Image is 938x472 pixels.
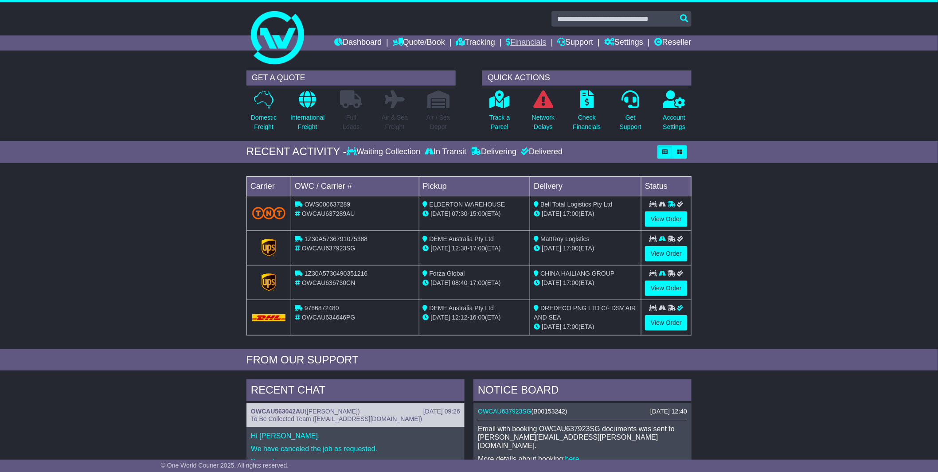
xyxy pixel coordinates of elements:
a: View Order [645,211,688,227]
span: [DATE] [431,210,450,217]
p: Full Loads [340,113,362,132]
td: Pickup [419,176,530,196]
td: Delivery [530,176,641,196]
span: DREDECO PNG LTD C/- DSV AIR AND SEA [534,304,636,321]
a: OWCAU637923SG [478,408,532,415]
a: CheckFinancials [573,90,602,137]
div: In Transit [422,147,469,157]
span: 1Z30A5730490351216 [305,270,367,277]
span: OWCAU636730CN [302,279,356,286]
p: Check Financials [573,113,601,132]
span: [DATE] [542,210,561,217]
span: 17:00 [469,279,485,286]
span: Bell Total Logistics Pty Ltd [540,201,612,208]
div: (ETA) [534,322,637,332]
img: GetCarrierServiceLogo [262,239,277,257]
a: here [565,455,579,463]
img: GetCarrierServiceLogo [262,273,277,291]
span: 15:00 [469,210,485,217]
a: OWCAU563042AU [251,408,305,415]
span: Forza Global [430,270,465,277]
a: Dashboard [334,35,382,51]
span: [PERSON_NAME] [307,408,358,415]
span: OWCAU634646PG [302,314,356,321]
span: MattRoy Logistics [540,235,589,242]
span: 17:00 [563,210,578,217]
p: Regards, [251,457,460,466]
div: - (ETA) [423,278,527,288]
div: - (ETA) [423,244,527,253]
a: InternationalFreight [290,90,325,137]
span: 17:00 [563,323,578,330]
span: 07:30 [452,210,468,217]
p: International Freight [290,113,324,132]
a: DomesticFreight [250,90,277,137]
span: 17:00 [469,245,485,252]
div: Waiting Collection [347,147,422,157]
p: Air & Sea Freight [382,113,408,132]
a: Quote/Book [393,35,445,51]
div: NOTICE BOARD [473,379,692,403]
span: [DATE] [431,279,450,286]
img: TNT_Domestic.png [252,207,285,219]
p: Hi [PERSON_NAME], [251,432,460,440]
td: Status [641,176,692,196]
div: Delivering [469,147,519,157]
p: Domestic Freight [251,113,277,132]
p: Network Delays [532,113,555,132]
span: DEME Australia Pty Ltd [430,304,494,312]
div: FROM OUR SUPPORT [246,354,692,367]
div: [DATE] 09:26 [423,408,460,415]
span: 12:38 [452,245,468,252]
span: 9786872480 [305,304,339,312]
p: Get Support [620,113,641,132]
span: 16:00 [469,314,485,321]
div: (ETA) [534,209,637,218]
span: [DATE] [542,279,561,286]
a: Tracking [456,35,495,51]
span: 1Z30A5736791075388 [305,235,367,242]
span: OWS000637289 [305,201,351,208]
div: RECENT ACTIVITY - [246,145,347,158]
p: Track a Parcel [489,113,510,132]
a: View Order [645,315,688,331]
span: CHINA HAILIANG GROUP [540,270,614,277]
a: Settings [604,35,643,51]
div: - (ETA) [423,313,527,322]
div: - (ETA) [423,209,527,218]
span: 17:00 [563,245,578,252]
div: [DATE] 12:40 [650,408,687,415]
div: QUICK ACTIONS [482,70,692,86]
p: Email with booking OWCAU637923SG documents was sent to [PERSON_NAME][EMAIL_ADDRESS][PERSON_NAME][... [478,425,687,450]
span: ELDERTON WAREHOUSE [430,201,505,208]
a: AccountSettings [663,90,686,137]
a: Support [557,35,593,51]
a: GetSupport [619,90,642,137]
a: View Order [645,246,688,261]
span: © One World Courier 2025. All rights reserved. [161,462,289,469]
div: GET A QUOTE [246,70,456,86]
img: DHL.png [252,314,285,321]
span: [DATE] [431,314,450,321]
div: ( ) [478,408,687,415]
span: [DATE] [542,323,561,330]
td: OWC / Carrier # [291,176,419,196]
span: B00153242 [533,408,565,415]
span: DEME Australia Pty Ltd [430,235,494,242]
a: View Order [645,281,688,296]
p: More details about booking: . [478,455,687,463]
span: To Be Collected Team ([EMAIL_ADDRESS][DOMAIN_NAME]) [251,415,422,422]
div: (ETA) [534,278,637,288]
a: Reseller [654,35,692,51]
div: Delivered [519,147,563,157]
a: Financials [506,35,547,51]
p: Air / Sea Depot [426,113,450,132]
div: (ETA) [534,244,637,253]
span: OWCAU637289AU [302,210,355,217]
span: [DATE] [431,245,450,252]
div: RECENT CHAT [246,379,465,403]
p: We have canceled the job as requested. [251,445,460,453]
span: [DATE] [542,245,561,252]
div: ( ) [251,408,460,415]
td: Carrier [247,176,291,196]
